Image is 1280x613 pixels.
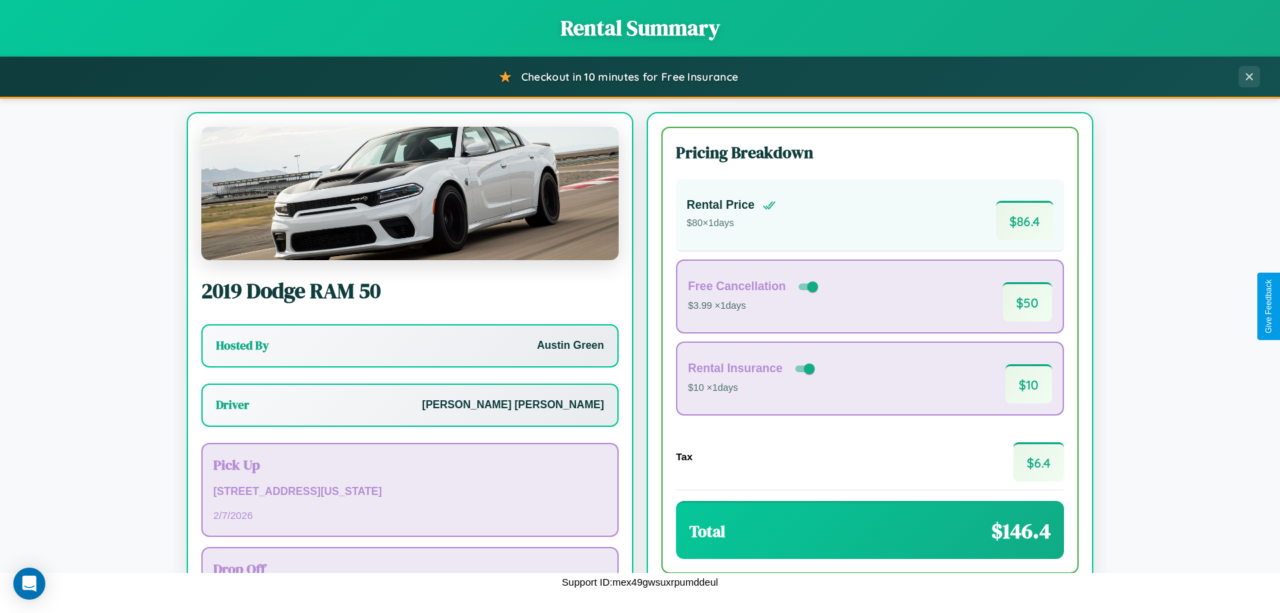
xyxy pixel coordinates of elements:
[213,506,607,524] p: 2 / 7 / 2026
[996,201,1053,240] span: $ 86.4
[689,520,725,542] h3: Total
[676,141,1064,163] h3: Pricing Breakdown
[13,13,1267,43] h1: Rental Summary
[991,516,1051,546] span: $ 146.4
[213,455,607,474] h3: Pick Up
[422,396,604,415] p: [PERSON_NAME] [PERSON_NAME]
[688,279,786,293] h4: Free Cancellation
[676,451,693,462] h4: Tax
[213,559,607,578] h3: Drop Off
[216,397,249,413] h3: Driver
[687,198,755,212] h4: Rental Price
[216,338,269,354] h3: Hosted By
[1264,279,1273,334] div: Give Feedback
[688,362,783,376] h4: Rental Insurance
[688,297,821,315] p: $3.99 × 1 days
[537,336,604,356] p: Austin Green
[213,482,607,502] p: [STREET_ADDRESS][US_STATE]
[521,70,738,83] span: Checkout in 10 minutes for Free Insurance
[688,380,817,397] p: $10 × 1 days
[201,276,619,305] h2: 2019 Dodge RAM 50
[13,568,45,600] div: Open Intercom Messenger
[687,215,776,232] p: $ 80 × 1 days
[562,573,718,591] p: Support ID: mex49gwsuxrpumddeul
[1013,442,1064,482] span: $ 6.4
[201,127,619,260] img: Dodge RAM 50
[1005,364,1052,404] span: $ 10
[1003,282,1052,322] span: $ 50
